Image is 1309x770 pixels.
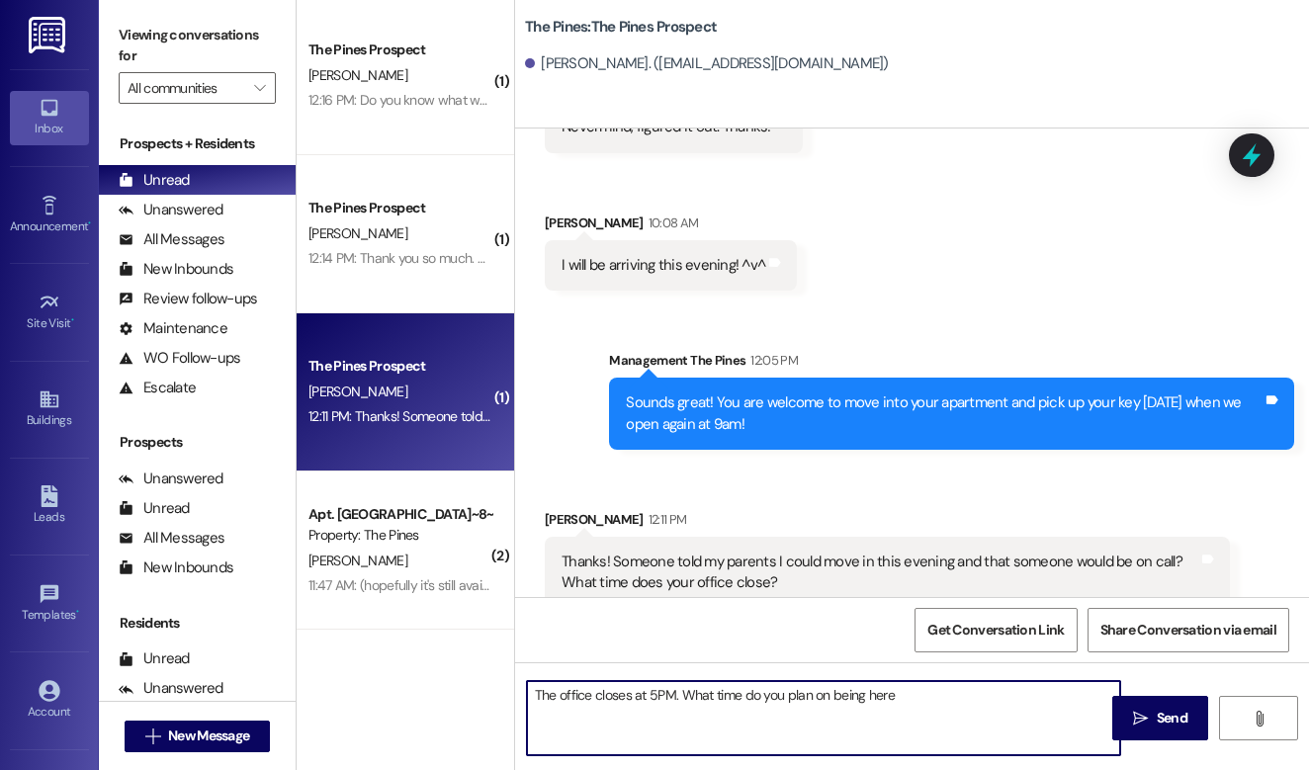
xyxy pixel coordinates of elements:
label: Viewing conversations for [119,20,276,72]
a: Account [10,674,89,727]
div: Review follow-ups [119,289,257,309]
span: [PERSON_NAME] [308,66,407,84]
button: Send [1112,696,1208,740]
div: I will be arriving this evening! ^v^ [562,255,765,276]
div: The Pines Prospect [308,40,491,60]
div: 12:16 PM: Do you know what was left? I thought I got everything. [308,91,667,109]
div: All Messages [119,528,224,549]
div: All Messages [119,229,224,250]
div: [PERSON_NAME]. ([EMAIL_ADDRESS][DOMAIN_NAME]) [525,53,889,74]
button: Get Conversation Link [915,608,1077,652]
div: New Inbounds [119,259,233,280]
span: [PERSON_NAME] [308,552,407,569]
a: Inbox [10,91,89,144]
div: The Pines Prospect [308,198,491,218]
div: 11:47 AM: (hopefully it's still available?) [308,576,518,594]
div: Unanswered [119,200,223,220]
textarea: The office closes at 5PM. What time do you plan on being here [527,681,1120,755]
div: Prospects + Residents [99,133,296,154]
i:  [254,80,265,96]
div: The Pines Prospect [308,356,491,377]
i:  [1252,711,1266,727]
span: New Message [168,726,249,746]
div: 10:08 AM [644,213,699,233]
div: 12:11 PM: Thanks! Someone told my parents I could move in this evening and that someone would be ... [308,407,1123,425]
span: • [88,216,91,230]
span: [PERSON_NAME] [308,224,407,242]
div: Unread [119,648,190,669]
span: Send [1157,708,1187,728]
a: Buildings [10,383,89,436]
div: Nevermind, figured it out. Thanks! [562,117,771,137]
div: Prospects [99,432,296,453]
div: Residents [99,613,296,634]
span: Get Conversation Link [927,620,1064,641]
div: Maintenance [119,318,227,339]
img: ResiDesk Logo [29,17,69,53]
div: Unanswered [119,678,223,699]
div: Property: The Pines [308,525,491,546]
div: 12:11 PM [644,509,687,530]
div: New Inbounds [119,557,233,578]
i:  [1133,711,1148,727]
span: • [71,313,74,327]
button: New Message [125,721,271,752]
div: 12:05 PM [745,350,798,371]
a: Templates • [10,577,89,631]
div: 12:14 PM: Thank you so much. The cleaner is here. We are in 28. [308,249,666,267]
input: All communities [128,72,244,104]
i:  [145,728,160,744]
div: Unread [119,170,190,191]
a: Leads [10,479,89,533]
a: Site Visit • [10,286,89,339]
div: Thanks! Someone told my parents I could move in this evening and that someone would be on call? W... [562,552,1198,594]
span: Share Conversation via email [1100,620,1276,641]
div: Unread [119,498,190,519]
div: Management The Pines [609,350,1294,378]
div: WO Follow-ups [119,348,240,369]
div: Sounds great! You are welcome to move into your apartment and pick up your key [DATE] when we ope... [626,392,1263,435]
div: Apt. [GEOGRAPHIC_DATA]~8~B, 1 The Pines (Women's) North [308,504,491,525]
b: The Pines: The Pines Prospect [525,17,717,38]
div: [PERSON_NAME] [545,213,797,240]
div: Unanswered [119,469,223,489]
button: Share Conversation via email [1088,608,1289,652]
div: Escalate [119,378,196,398]
span: • [76,605,79,619]
span: [PERSON_NAME] [308,383,407,400]
div: [PERSON_NAME] [545,509,1230,537]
